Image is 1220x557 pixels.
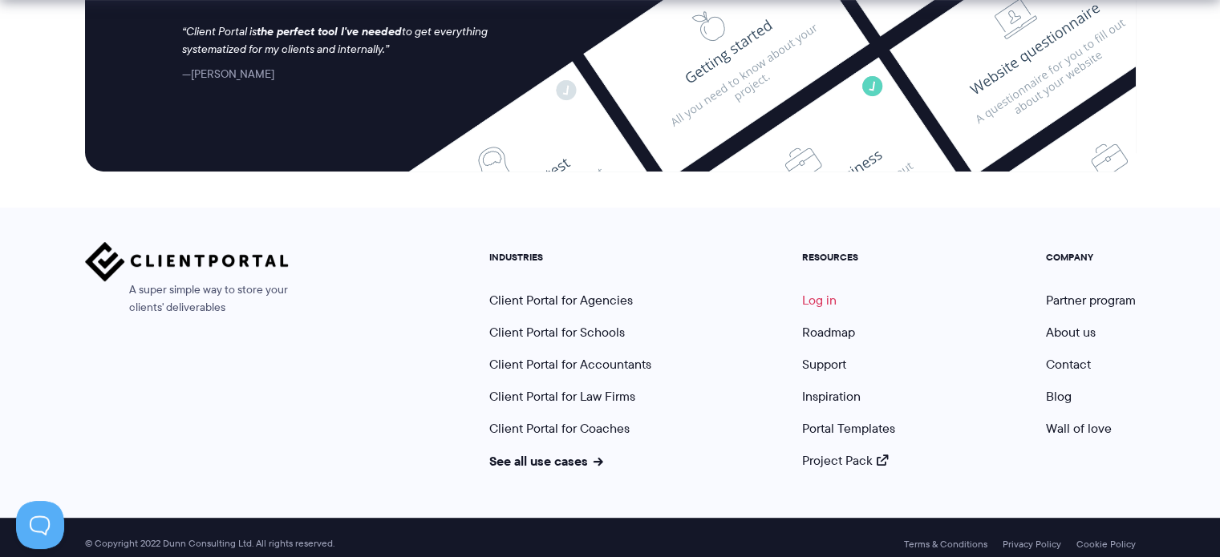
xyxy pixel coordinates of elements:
a: Client Portal for Coaches [489,419,630,438]
a: Project Pack [802,451,889,470]
a: About us [1046,323,1096,341]
a: Client Portal for Accountants [489,355,651,373]
a: Portal Templates [802,419,895,438]
iframe: Toggle Customer Support [16,501,64,549]
a: Roadmap [802,323,855,341]
a: Privacy Policy [1003,539,1061,550]
strong: the perfect tool I've needed [257,22,402,40]
h5: INDUSTRIES [489,252,651,263]
a: Client Portal for Schools [489,323,625,341]
p: Client Portal is to get everything systematized for my clients and internally. [182,23,509,59]
a: Blog [1046,387,1072,406]
cite: [PERSON_NAME] [182,66,274,82]
h5: RESOURCES [802,252,895,263]
a: Contact [1046,355,1091,373]
span: © Copyright 2022 Dunn Consulting Ltd. All rights reserved. [77,538,342,550]
a: Wall of love [1046,419,1112,438]
a: See all use cases [489,451,603,470]
h5: COMPANY [1046,252,1136,263]
a: Client Portal for Agencies [489,291,633,309]
a: Inspiration [802,387,861,406]
a: Log in [802,291,837,309]
a: Terms & Conditions [904,539,987,550]
a: Support [802,355,846,373]
a: Cookie Policy [1076,539,1136,550]
span: A super simple way to store your clients' deliverables [85,281,289,317]
a: Client Portal for Law Firms [489,387,635,406]
a: Partner program [1046,291,1136,309]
